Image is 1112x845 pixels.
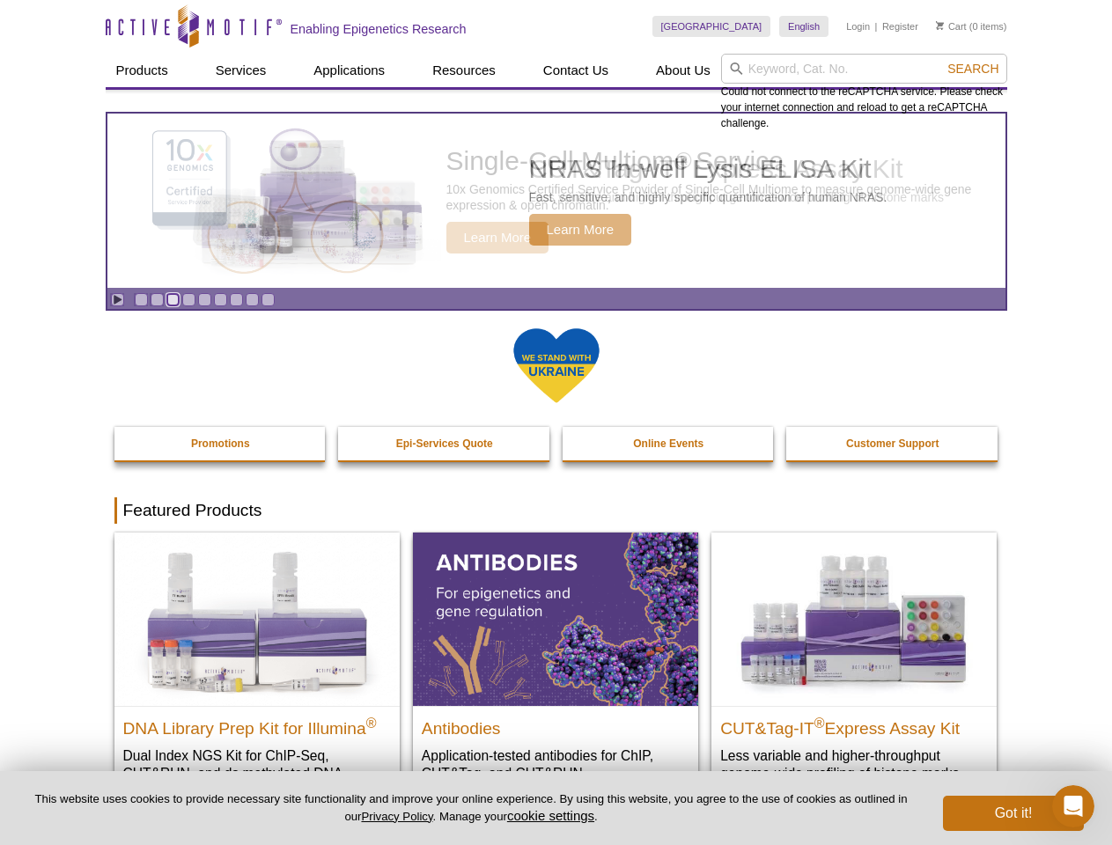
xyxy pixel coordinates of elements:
a: Promotions [114,427,328,460]
strong: Online Events [633,437,703,450]
h2: DNA Library Prep Kit for Illumina [123,711,391,738]
span: Learn More [446,222,549,253]
a: Login [846,20,870,33]
img: DNA Library Prep Kit for Illumina [114,533,400,705]
a: Go to slide 8 [246,293,259,306]
input: Keyword, Cat. No. [721,54,1007,84]
button: cookie settings [507,808,594,823]
a: [GEOGRAPHIC_DATA] [652,16,771,37]
p: 10x Genomics Certified Service Provider of Single-Cell Multiome to measure genome-wide gene expre... [446,181,997,213]
a: Customer Support [786,427,999,460]
strong: Customer Support [846,437,939,450]
a: Privacy Policy [361,810,432,823]
a: Go to slide 2 [151,293,164,306]
a: Online Events [563,427,776,460]
h2: Single-Cell Multiome Service [446,148,997,174]
a: Go to slide 1 [135,293,148,306]
a: CUT&Tag-IT® Express Assay Kit CUT&Tag-IT®Express Assay Kit Less variable and higher-throughput ge... [711,533,997,799]
a: Go to slide 4 [182,293,195,306]
a: Toggle autoplay [111,293,124,306]
a: Go to slide 9 [261,293,275,306]
a: Products [106,54,179,87]
a: Resources [422,54,506,87]
a: Register [882,20,918,33]
a: All Antibodies Antibodies Application-tested antibodies for ChIP, CUT&Tag, and CUT&RUN. [413,533,698,799]
img: CUT&Tag-IT® Express Assay Kit [711,533,997,705]
sup: ® [366,715,377,730]
strong: Epi-Services Quote [396,437,493,450]
a: Contact Us [533,54,619,87]
img: All Antibodies [413,533,698,705]
a: Go to slide 6 [214,293,227,306]
span: Search [947,62,998,76]
button: Search [942,61,1004,77]
a: Single-Cell Multiome Service Single-Cell Multiome Service 10x Genomics Certified Service Provider... [107,114,1005,288]
a: Epi-Services Quote [338,427,551,460]
img: Your Cart [936,21,944,30]
li: | [875,16,878,37]
strong: Promotions [191,437,250,450]
a: About Us [645,54,721,87]
h2: CUT&Tag-IT Express Assay Kit [720,711,988,738]
p: This website uses cookies to provide necessary site functionality and improve your online experie... [28,791,914,825]
li: (0 items) [936,16,1007,37]
img: We Stand With Ukraine [512,327,600,405]
a: Go to slide 5 [198,293,211,306]
p: Application-tested antibodies for ChIP, CUT&Tag, and CUT&RUN. [422,746,689,783]
h2: Antibodies [422,711,689,738]
div: Could not connect to the reCAPTCHA service. Please check your internet connection and reload to g... [721,54,1007,131]
p: Dual Index NGS Kit for ChIP-Seq, CUT&RUN, and ds methylated DNA assays. [123,746,391,800]
a: English [779,16,828,37]
iframe: Intercom live chat [1052,785,1094,827]
button: Got it! [943,796,1084,831]
a: DNA Library Prep Kit for Illumina DNA Library Prep Kit for Illumina® Dual Index NGS Kit for ChIP-... [114,533,400,817]
p: Less variable and higher-throughput genome-wide profiling of histone marks​. [720,746,988,783]
a: Go to slide 7 [230,293,243,306]
a: Go to slide 3 [166,293,180,306]
a: Applications [303,54,395,87]
sup: ® [814,715,825,730]
img: Single-Cell Multiome Service [136,121,400,282]
a: Cart [936,20,967,33]
h2: Featured Products [114,497,998,524]
a: Services [205,54,277,87]
h2: Enabling Epigenetics Research [291,21,467,37]
article: Single-Cell Multiome Service [107,114,1005,288]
